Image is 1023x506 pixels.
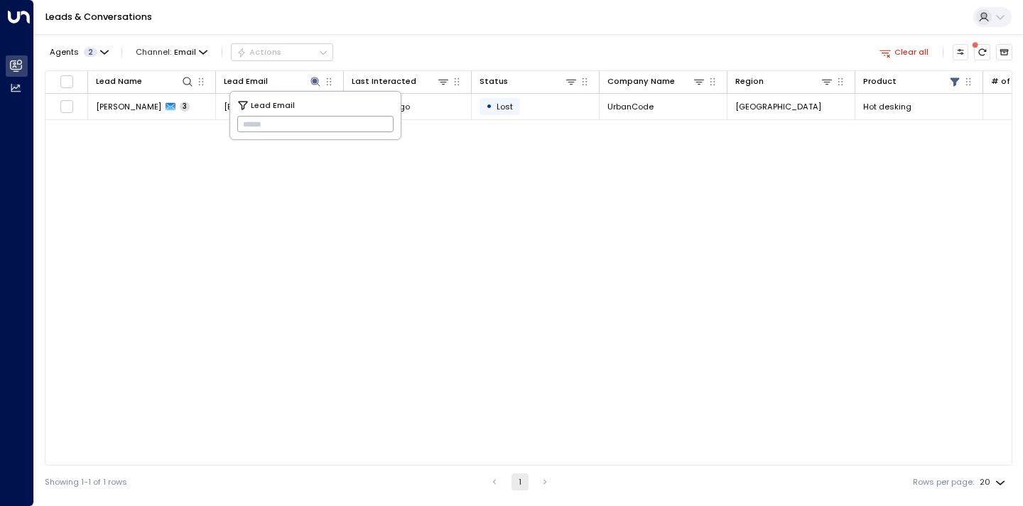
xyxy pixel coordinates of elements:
nav: pagination navigation [485,473,554,490]
div: Actions [237,47,281,57]
div: Region [735,75,833,88]
div: Last Interacted [352,75,416,88]
div: Company Name [607,75,705,88]
span: Toggle select row [60,99,74,114]
button: Archived Leads [996,44,1012,60]
div: Product [863,75,961,88]
span: Channel: [131,44,212,60]
div: Showing 1-1 of 1 rows [45,476,127,488]
span: London [735,101,821,112]
span: 3 [180,102,190,112]
div: 20 [980,473,1008,491]
span: Ali Zolfaghari [96,101,161,112]
span: There are new threads available. Refresh the grid to view the latest updates. [974,44,990,60]
div: Company Name [607,75,675,88]
span: Lead Email [251,99,295,112]
span: Email [174,48,196,57]
span: Hot desking [863,101,911,112]
div: Lead Name [96,75,142,88]
label: Rows per page: [913,476,974,488]
div: Product [863,75,897,88]
span: Lost [497,101,513,112]
span: 2 [84,48,97,57]
div: Status [480,75,578,88]
div: Button group with a nested menu [231,43,333,60]
div: Region [735,75,764,88]
span: UrbanCode [607,101,654,112]
div: Lead Email [224,75,268,88]
button: Actions [231,43,333,60]
button: Channel:Email [131,44,212,60]
span: Toggle select all [60,75,74,89]
button: Customize [953,44,969,60]
a: Leads & Conversations [45,11,152,23]
span: ali@urbancode.ai [224,101,295,112]
button: page 1 [511,473,529,490]
div: Status [480,75,508,88]
button: Clear all [875,44,933,60]
div: Lead Name [96,75,194,88]
span: Agents [50,48,79,56]
div: Last Interacted [352,75,450,88]
button: Agents2 [45,44,112,60]
div: • [486,97,492,116]
div: Lead Email [224,75,322,88]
